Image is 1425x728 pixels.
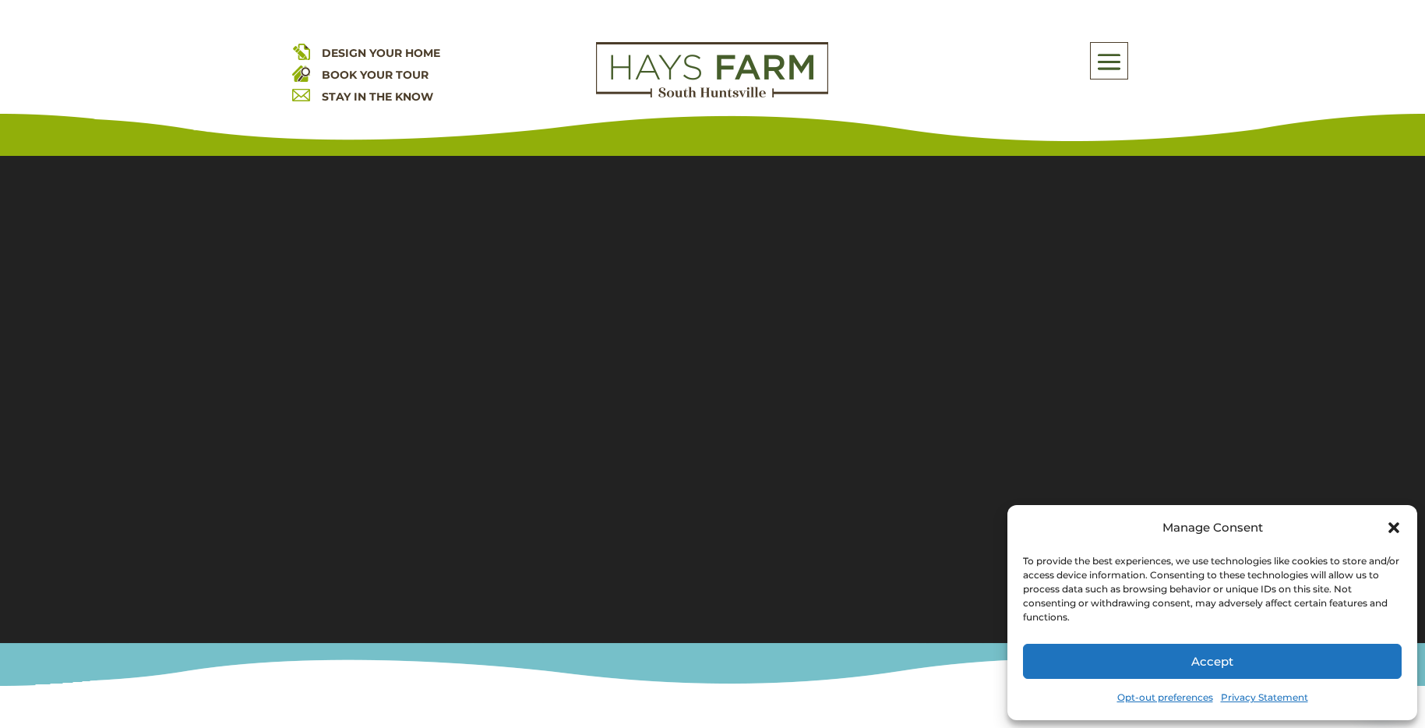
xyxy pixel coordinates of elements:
[322,90,433,104] a: STAY IN THE KNOW
[596,42,828,98] img: Logo
[1023,554,1400,624] div: To provide the best experiences, we use technologies like cookies to store and/or access device i...
[1162,517,1263,539] div: Manage Consent
[292,64,310,82] img: book your home tour
[1023,644,1402,679] button: Accept
[596,87,828,101] a: hays farm homes huntsville development
[1386,520,1402,535] div: Close dialog
[1221,687,1308,709] a: Privacy Statement
[1117,687,1213,709] a: Opt-out preferences
[322,68,429,82] a: BOOK YOUR TOUR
